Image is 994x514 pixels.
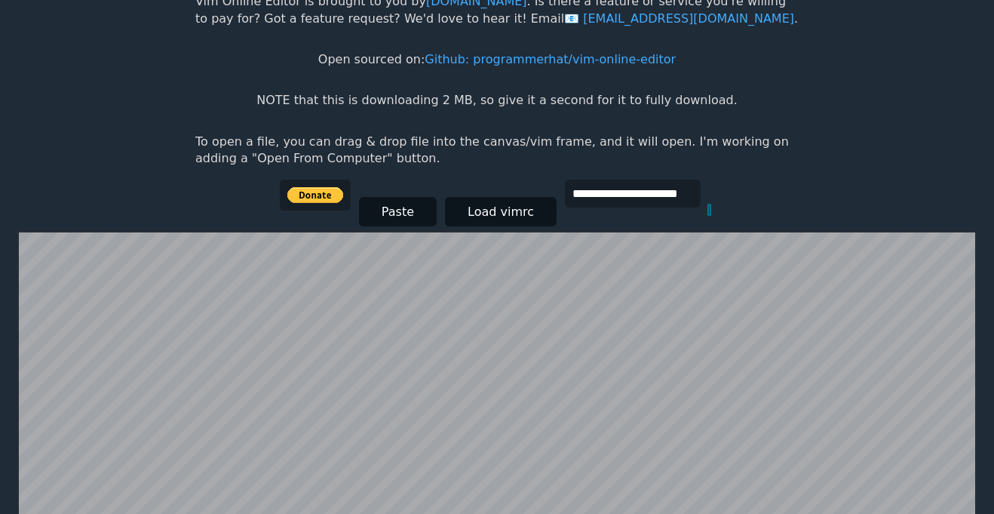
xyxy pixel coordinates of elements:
a: Github: programmerhat/vim-online-editor [425,52,676,66]
a: [EMAIL_ADDRESS][DOMAIN_NAME] [564,11,794,26]
p: To open a file, you can drag & drop file into the canvas/vim frame, and it will open. I'm working... [195,134,799,168]
button: Paste [359,197,437,226]
p: NOTE that this is downloading 2 MB, so give it a second for it to fully download. [256,92,737,109]
p: Open sourced on: [318,51,676,68]
button: Load vimrc [445,197,557,226]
